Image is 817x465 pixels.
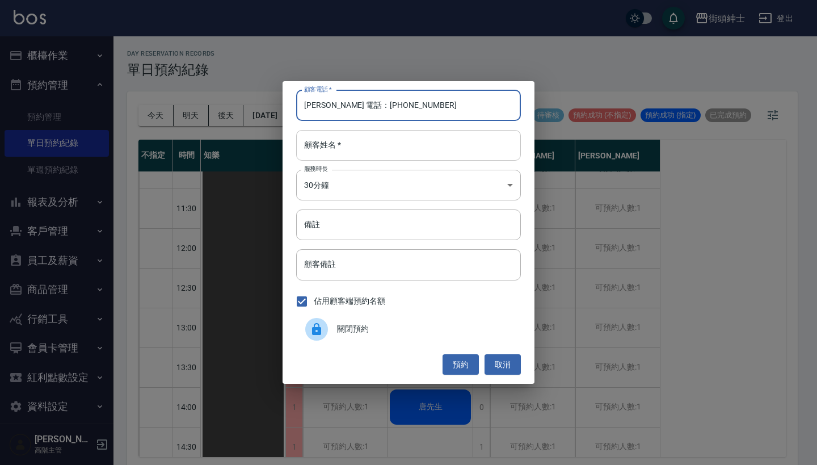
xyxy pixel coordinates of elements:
[443,354,479,375] button: 預約
[304,165,328,173] label: 服務時長
[485,354,521,375] button: 取消
[314,295,385,307] span: 佔用顧客端預約名額
[296,313,521,345] div: 關閉預約
[304,85,332,94] label: 顧客電話
[337,323,512,335] span: 關閉預約
[296,170,521,200] div: 30分鐘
